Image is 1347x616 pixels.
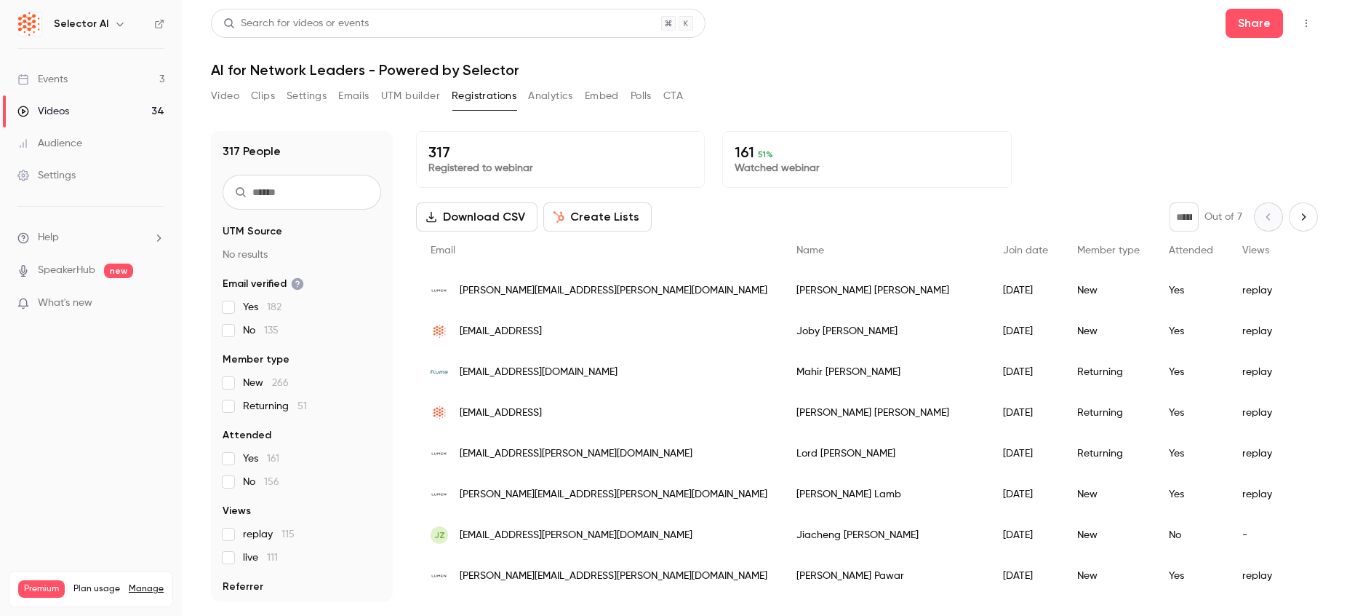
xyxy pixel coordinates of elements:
[796,245,824,256] span: Name
[129,583,164,595] a: Manage
[243,475,279,489] span: No
[1228,311,1307,352] div: replay
[988,311,1063,352] div: [DATE]
[428,143,692,161] p: 317
[272,378,289,388] span: 266
[1228,515,1307,556] div: -
[431,445,448,462] img: lumen.com
[1228,433,1307,474] div: replay
[1063,515,1154,556] div: New
[735,143,999,161] p: 161
[38,230,59,245] span: Help
[782,352,988,392] div: Mahir [PERSON_NAME]
[1295,12,1318,35] button: Top Bar Actions
[1154,311,1228,352] div: Yes
[1003,245,1048,256] span: Join date
[18,580,65,598] span: Premium
[460,324,542,339] span: [EMAIL_ADDRESS]
[988,515,1063,556] div: [DATE]
[988,392,1063,433] div: [DATE]
[1063,352,1154,392] div: Returning
[460,528,692,543] span: [EMAIL_ADDRESS][PERSON_NAME][DOMAIN_NAME]
[988,556,1063,596] div: [DATE]
[1204,210,1242,224] p: Out of 7
[223,428,271,443] span: Attended
[243,399,307,414] span: Returning
[431,363,448,381] img: flumeinternet.com
[267,302,281,312] span: 182
[460,283,767,299] span: [PERSON_NAME][EMAIL_ADDRESS][PERSON_NAME][DOMAIN_NAME]
[460,446,692,462] span: [EMAIL_ADDRESS][PERSON_NAME][DOMAIN_NAME]
[528,84,573,108] button: Analytics
[267,454,279,464] span: 161
[460,365,617,380] span: [EMAIL_ADDRESS][DOMAIN_NAME]
[631,84,652,108] button: Polls
[663,84,683,108] button: CTA
[428,161,692,175] p: Registered to webinar
[17,230,164,245] li: help-dropdown-opener
[1154,556,1228,596] div: Yes
[988,474,1063,515] div: [DATE]
[17,104,69,119] div: Videos
[243,300,281,315] span: Yes
[17,72,68,87] div: Events
[1063,433,1154,474] div: Returning
[460,487,767,502] span: [PERSON_NAME][EMAIL_ADDRESS][PERSON_NAME][DOMAIN_NAME]
[1063,474,1154,515] div: New
[73,583,120,595] span: Plan usage
[758,149,773,159] span: 51 %
[782,392,988,433] div: [PERSON_NAME] [PERSON_NAME]
[211,84,239,108] button: Video
[431,245,455,256] span: Email
[1154,392,1228,433] div: Yes
[782,433,988,474] div: Lord [PERSON_NAME]
[338,84,369,108] button: Emails
[1154,352,1228,392] div: Yes
[1228,556,1307,596] div: replay
[54,17,108,31] h6: Selector AI
[1228,392,1307,433] div: replay
[1242,245,1269,256] span: Views
[452,84,516,108] button: Registrations
[243,376,289,390] span: New
[243,451,279,466] span: Yes
[1077,245,1140,256] span: Member type
[431,404,448,422] img: selector.ai
[988,270,1063,311] div: [DATE]
[243,550,278,565] span: live
[211,61,1318,79] h1: AI for Network Leaders - Powered by Selector
[17,136,82,151] div: Audience
[1063,556,1154,596] div: New
[782,270,988,311] div: [PERSON_NAME] [PERSON_NAME]
[1063,392,1154,433] div: Returning
[223,224,282,239] span: UTM Source
[434,529,445,542] span: JZ
[281,529,295,540] span: 115
[264,477,279,487] span: 156
[251,84,275,108] button: Clips
[287,84,327,108] button: Settings
[431,282,448,299] img: lumen.com
[1154,270,1228,311] div: Yes
[17,168,76,183] div: Settings
[18,12,41,36] img: Selector AI
[988,352,1063,392] div: [DATE]
[1226,9,1283,38] button: Share
[223,248,381,262] p: No results
[1228,474,1307,515] div: replay
[104,264,133,278] span: new
[782,311,988,352] div: Joby [PERSON_NAME]
[223,277,304,291] span: Email verified
[147,297,164,310] iframe: Noticeable Trigger
[1169,245,1213,256] span: Attended
[782,474,988,515] div: [PERSON_NAME] Lamb
[381,84,440,108] button: UTM builder
[543,202,652,232] button: Create Lists
[782,556,988,596] div: [PERSON_NAME] Pawar
[1154,433,1228,474] div: Yes
[223,580,263,594] span: Referrer
[223,16,369,31] div: Search for videos or events
[223,143,281,160] h1: 317 People
[988,433,1063,474] div: [DATE]
[297,401,307,411] span: 51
